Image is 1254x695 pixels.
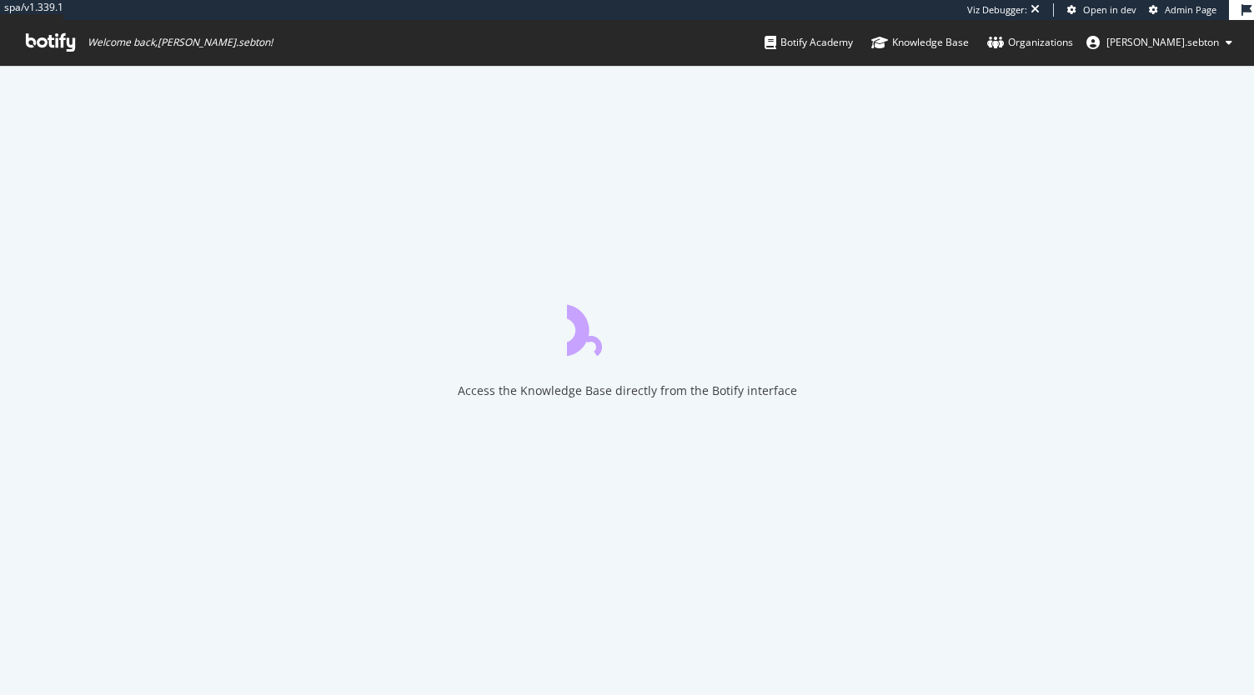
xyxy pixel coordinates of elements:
div: Viz Debugger: [967,3,1027,17]
span: Open in dev [1083,3,1136,16]
a: Admin Page [1149,3,1216,17]
a: Organizations [987,20,1073,65]
div: Knowledge Base [871,34,969,51]
div: Organizations [987,34,1073,51]
a: Knowledge Base [871,20,969,65]
span: Welcome back, [PERSON_NAME].sebton ! [88,36,273,49]
span: anne.sebton [1106,35,1219,49]
a: Open in dev [1067,3,1136,17]
span: Admin Page [1165,3,1216,16]
div: Botify Academy [765,34,853,51]
button: [PERSON_NAME].sebton [1073,29,1246,56]
a: Botify Academy [765,20,853,65]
